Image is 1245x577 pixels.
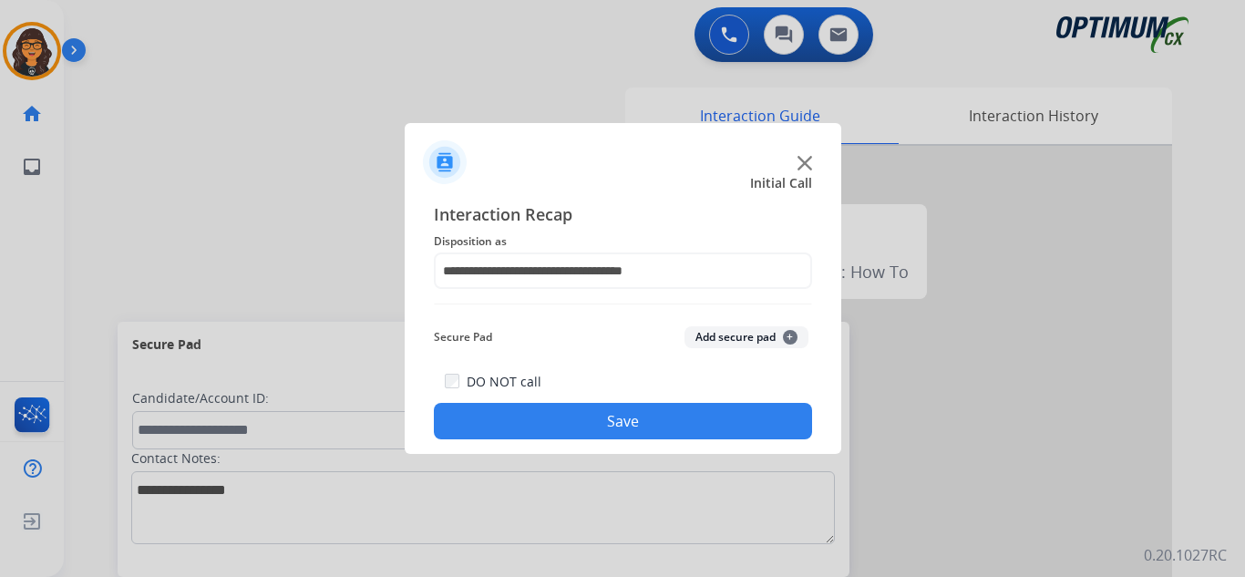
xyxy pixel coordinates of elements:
[434,326,492,348] span: Secure Pad
[783,330,797,345] span: +
[434,403,812,439] button: Save
[750,174,812,192] span: Initial Call
[423,140,467,184] img: contactIcon
[684,326,808,348] button: Add secure pad+
[434,201,812,231] span: Interaction Recap
[434,304,812,304] img: contact-recap-line.svg
[1144,544,1227,566] p: 0.20.1027RC
[434,231,812,252] span: Disposition as
[467,373,541,391] label: DO NOT call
